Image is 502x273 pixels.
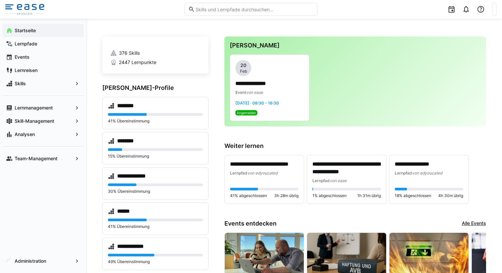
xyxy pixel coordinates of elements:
input: Skills und Lernpfade durchsuchen… [195,6,314,12]
span: 20 [240,62,246,69]
p: 30% Übereinstimmung [108,189,203,194]
span: 41% abgeschlossen [230,193,267,198]
span: von ease [246,90,263,95]
span: [DATE] · 08:30 - 16:30 [235,101,279,105]
span: Lernpfad [395,171,412,175]
h3: [PERSON_NAME] [230,42,481,49]
h3: Events entdecken [224,220,277,227]
p: 49% Übereinstimmung [108,259,203,264]
span: Event [235,90,246,95]
span: Lernpfad [230,171,247,175]
span: 2447 Lernpunkte [119,59,156,66]
span: von edyoucated [247,171,278,175]
span: 18% abgeschlossen [395,193,431,198]
span: von ease [330,178,347,183]
h3: [PERSON_NAME]-Profile [102,84,209,92]
h3: Weiter lernen [224,142,486,150]
a: Alle Events [462,220,486,227]
span: 1% abgeschlossen [312,193,347,198]
span: 1h 31m übrig [357,193,381,198]
p: 15% Übereinstimmung [108,154,203,159]
span: 4h 30m übrig [438,193,463,198]
p: 41% Übereinstimmung [108,224,203,229]
span: 376 Skills [119,50,140,56]
span: Angemeldet [237,111,256,115]
a: 376 Skills [110,50,201,56]
span: Lernpfad [312,178,330,183]
span: Feb [240,69,247,74]
span: 3h 28m übrig [274,193,298,198]
span: von edyoucated [412,171,442,175]
p: 41% Übereinstimmung [108,118,203,124]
